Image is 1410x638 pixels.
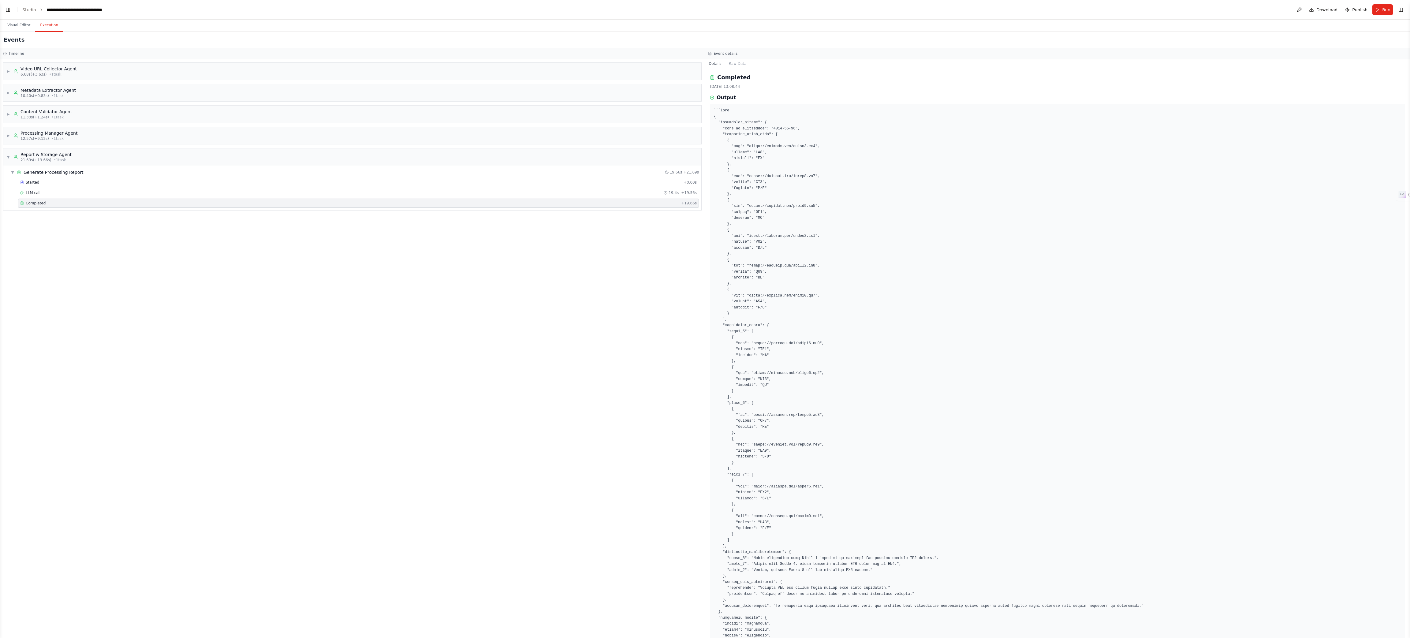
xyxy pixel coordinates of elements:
[1352,7,1367,13] span: Publish
[11,170,14,175] span: ▼
[21,72,47,77] span: 6.68s (+3.63s)
[681,201,697,206] span: + 19.66s
[4,6,12,14] button: Show left sidebar
[6,69,10,74] span: ▶
[9,51,24,56] h3: Timeline
[670,170,682,175] span: 19.66s
[1397,6,1405,14] button: Show right sidebar
[710,84,1405,89] div: [DATE] 13:08:44
[669,190,679,195] span: 19.4s
[705,59,725,68] button: Details
[22,7,36,12] a: Studio
[21,66,77,72] div: Video URL Collector Agent
[1382,7,1390,13] span: Run
[21,130,77,136] div: Processing Manager Agent
[21,109,72,115] div: Content Validator Agent
[21,151,72,158] div: Report & Storage Agent
[6,90,10,95] span: ▶
[6,112,10,117] span: ▶
[717,73,751,82] h2: Completed
[26,190,40,195] span: LLM call
[681,190,697,195] span: + 19.56s
[1372,4,1393,15] button: Run
[54,158,66,162] span: • 1 task
[26,180,39,185] span: Started
[21,87,76,93] div: Metadata Extractor Agent
[24,169,83,175] div: Generate Processing Report
[1342,4,1370,15] button: Publish
[1316,7,1338,13] span: Download
[725,59,750,68] button: Raw Data
[1307,4,1340,15] button: Download
[21,93,49,98] span: 10.40s (+0.83s)
[26,201,46,206] span: Completed
[2,19,35,32] button: Visual Editor
[717,94,736,101] h3: Output
[51,136,64,141] span: • 1 task
[22,7,115,13] nav: breadcrumb
[714,51,737,56] h3: Event details
[35,19,63,32] button: Execution
[4,35,24,44] h2: Events
[684,180,697,185] span: + 0.00s
[21,158,51,162] span: 21.69s (+19.66s)
[683,170,699,175] span: + 21.69s
[51,93,64,98] span: • 1 task
[49,72,61,77] span: • 1 task
[6,155,10,159] span: ▼
[51,115,64,120] span: • 1 task
[6,133,10,138] span: ▶
[21,115,49,120] span: 11.33s (+1.24s)
[21,136,49,141] span: 12.57s (+9.12s)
